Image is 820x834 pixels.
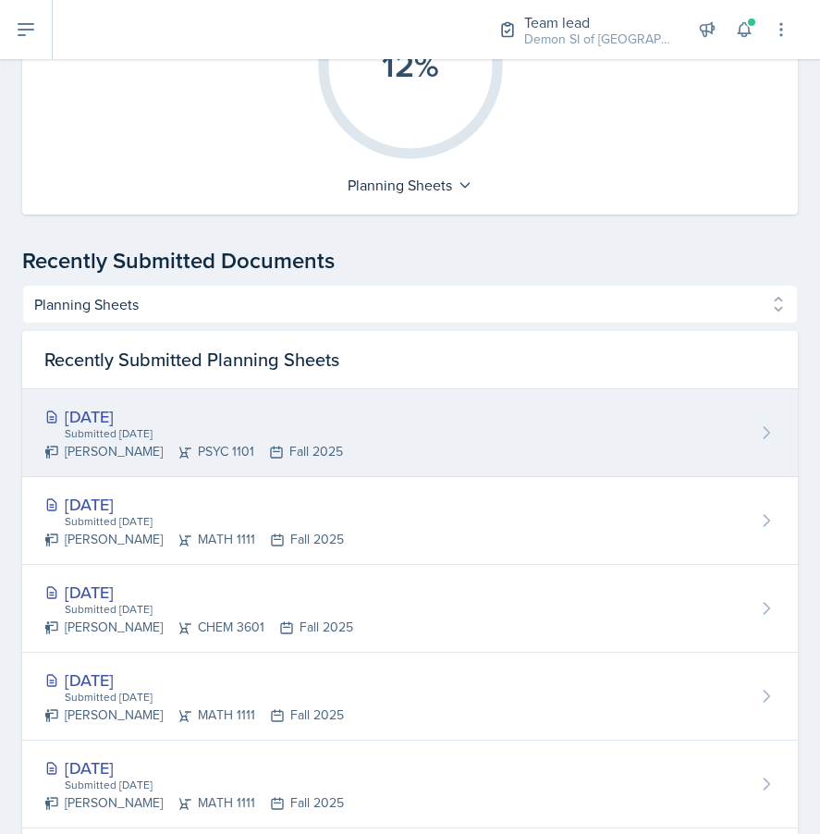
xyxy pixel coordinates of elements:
div: [DATE] [44,755,344,780]
div: Demon SI of [GEOGRAPHIC_DATA] / Fall 2025 [524,30,672,49]
text: 12% [382,41,439,89]
div: [DATE] [44,580,353,605]
div: [DATE] [44,492,344,517]
a: [DATE] Submitted [DATE] [PERSON_NAME]PSYC 1101Fall 2025 [22,389,798,477]
div: [PERSON_NAME] MATH 1111 Fall 2025 [44,705,344,725]
div: [PERSON_NAME] CHEM 3601 Fall 2025 [44,618,353,637]
div: Team lead [524,11,672,33]
div: Submitted [DATE] [63,425,343,442]
a: [DATE] Submitted [DATE] [PERSON_NAME]CHEM 3601Fall 2025 [22,565,798,653]
div: Recently Submitted Documents [22,244,798,277]
div: [DATE] [44,404,343,429]
div: Submitted [DATE] [63,777,344,793]
div: Submitted [DATE] [63,601,353,618]
div: Submitted [DATE] [63,513,344,530]
div: [DATE] [44,668,344,693]
div: Recently Submitted Planning Sheets [22,331,798,389]
div: [PERSON_NAME] MATH 1111 Fall 2025 [44,793,344,813]
a: [DATE] Submitted [DATE] [PERSON_NAME]MATH 1111Fall 2025 [22,477,798,565]
div: Planning Sheets [338,170,482,200]
a: [DATE] Submitted [DATE] [PERSON_NAME]MATH 1111Fall 2025 [22,741,798,828]
div: Submitted [DATE] [63,689,344,705]
div: [PERSON_NAME] PSYC 1101 Fall 2025 [44,442,343,461]
div: [PERSON_NAME] MATH 1111 Fall 2025 [44,530,344,549]
a: [DATE] Submitted [DATE] [PERSON_NAME]MATH 1111Fall 2025 [22,653,798,741]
